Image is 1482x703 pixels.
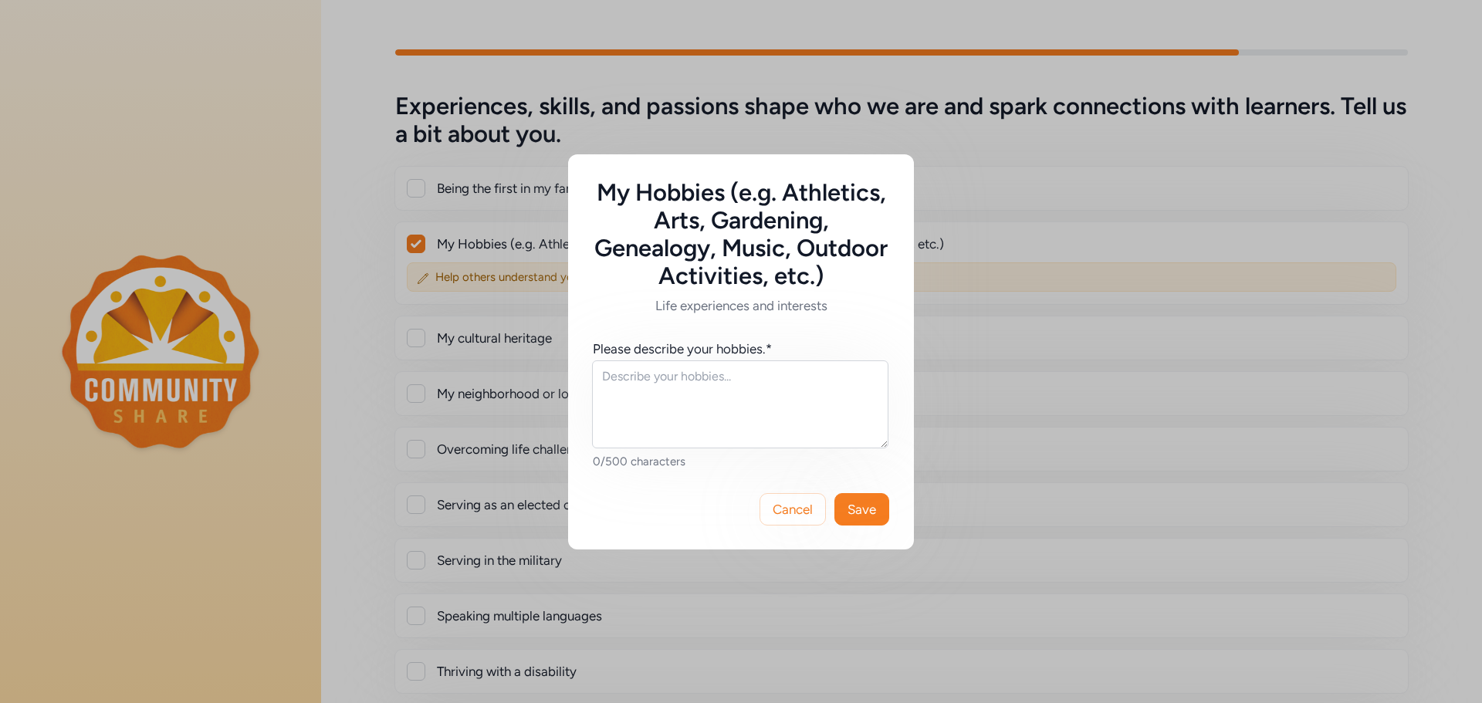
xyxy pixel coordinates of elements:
[593,179,889,290] h5: My Hobbies (e.g. Athletics, Arts, Gardening, Genealogy, Music, Outdoor Activities, etc.)
[760,493,826,526] button: Cancel
[848,500,876,519] span: Save
[773,500,813,519] span: Cancel
[834,493,889,526] button: Save
[593,455,685,468] span: 0/500 characters
[593,296,889,315] h6: Life experiences and interests
[593,340,772,358] div: Please describe your hobbies.*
